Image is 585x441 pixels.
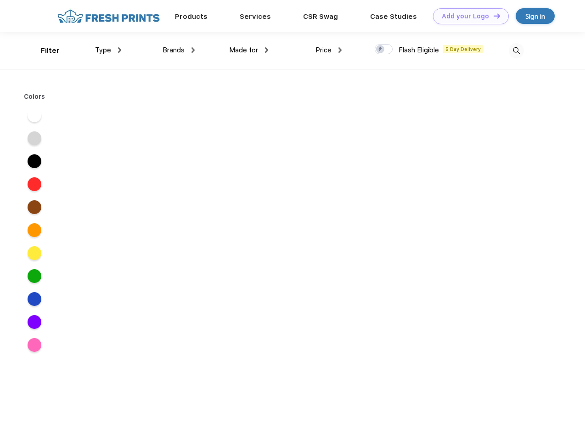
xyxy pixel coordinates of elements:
img: dropdown.png [265,47,268,53]
div: Sign in [525,11,545,22]
span: 5 Day Delivery [443,45,484,53]
div: Colors [17,92,52,102]
span: Flash Eligible [399,46,439,54]
span: Type [95,46,111,54]
span: Price [315,46,332,54]
div: Filter [41,45,60,56]
a: Sign in [516,8,555,24]
span: Made for [229,46,258,54]
img: fo%20logo%202.webp [55,8,163,24]
img: desktop_search.svg [509,43,524,58]
span: Brands [163,46,185,54]
div: Add your Logo [442,12,489,20]
img: dropdown.png [338,47,342,53]
img: DT [494,13,500,18]
img: dropdown.png [191,47,195,53]
a: Products [175,12,208,21]
img: dropdown.png [118,47,121,53]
